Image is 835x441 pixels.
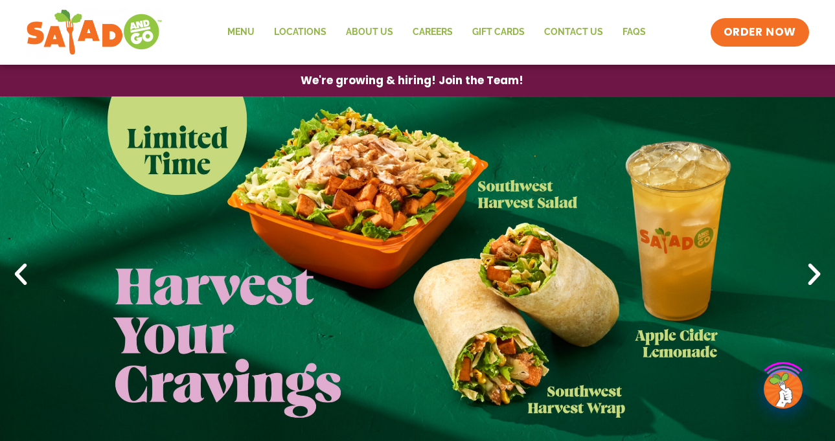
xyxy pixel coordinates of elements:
a: ORDER NOW [711,18,809,47]
span: ORDER NOW [724,25,796,40]
a: We're growing & hiring! Join the Team! [281,65,543,96]
a: Locations [264,17,336,47]
span: We're growing & hiring! Join the Team! [301,75,523,86]
img: new-SAG-logo-768×292 [26,6,163,58]
a: Menu [218,17,264,47]
a: Careers [403,17,463,47]
a: Contact Us [534,17,613,47]
a: FAQs [613,17,656,47]
a: About Us [336,17,403,47]
nav: Menu [218,17,656,47]
a: GIFT CARDS [463,17,534,47]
